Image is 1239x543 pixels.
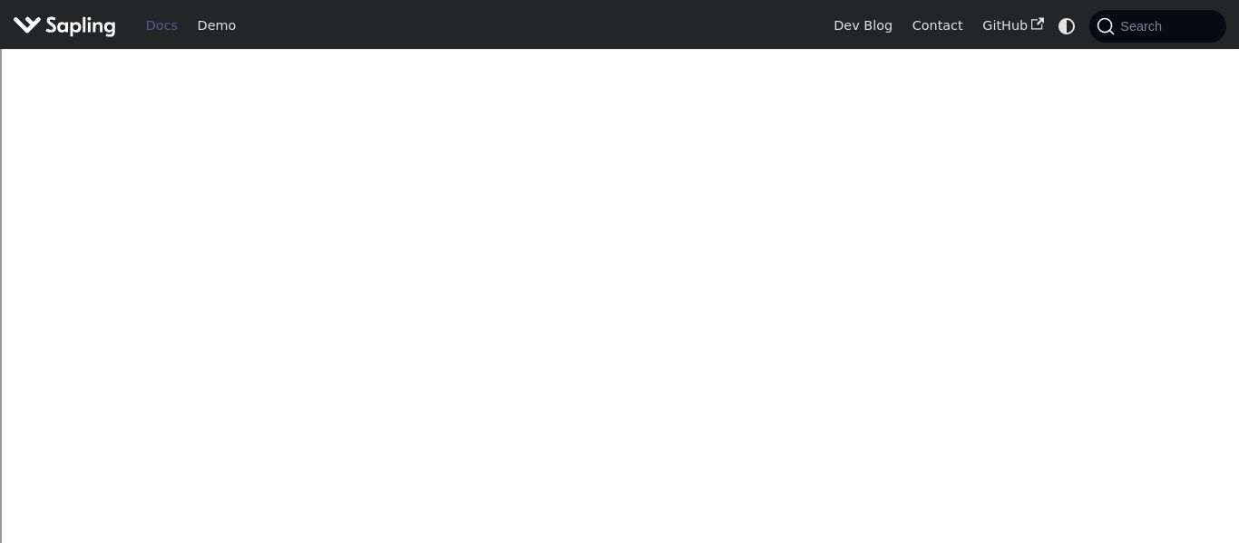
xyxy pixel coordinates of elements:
a: Docs [136,12,188,40]
a: GitHub [972,12,1053,40]
a: Demo [188,12,246,40]
a: Sapling.aiSapling.ai [13,13,122,39]
a: Contact [902,12,973,40]
a: Dev Blog [824,12,902,40]
button: Switch between dark and light mode (currently system mode) [1054,13,1080,39]
span: Search [1115,19,1173,34]
button: Search (Command+K) [1089,10,1225,43]
img: Sapling.ai [13,13,116,39]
